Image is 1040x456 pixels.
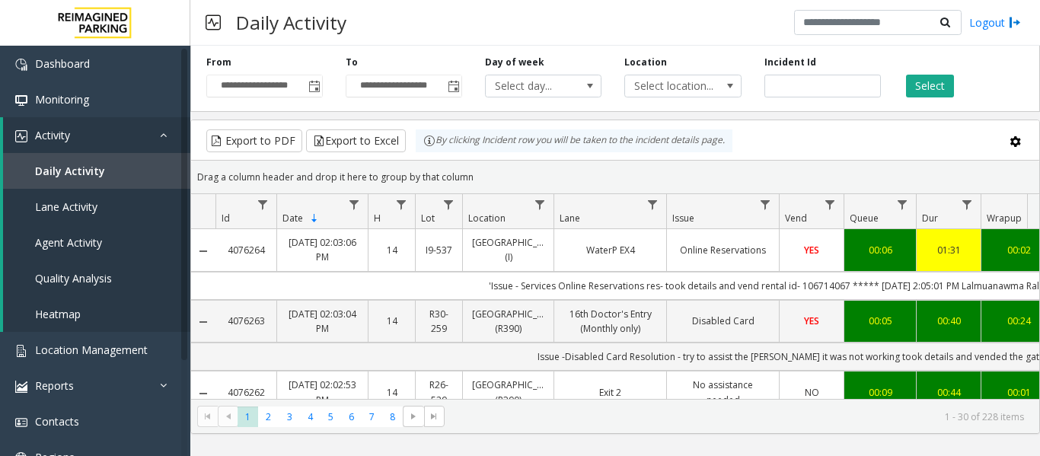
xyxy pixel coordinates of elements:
[785,212,807,225] span: Vend
[676,243,770,257] a: Online Reservations
[563,385,657,400] a: Exit 2
[206,129,302,152] button: Export to PDF
[35,271,112,285] span: Quality Analysis
[378,385,406,400] a: 14
[225,385,267,400] a: 4076262
[853,385,907,400] div: 00:09
[676,314,770,328] a: Disabled Card
[35,235,102,250] span: Agent Activity
[804,314,819,327] span: YES
[853,243,907,257] a: 00:06
[926,243,971,257] a: 01:31
[428,410,440,423] span: Go to the last page
[789,243,834,257] a: YES
[362,407,382,427] span: Page 7
[346,56,358,69] label: To
[922,212,938,225] span: Dur
[804,244,819,257] span: YES
[407,410,420,423] span: Go to the next page
[286,235,359,264] a: [DATE] 02:03:06 PM
[15,94,27,107] img: 'icon'
[15,345,27,357] img: 'icon'
[378,314,406,328] a: 14
[969,14,1021,30] a: Logout
[625,75,717,97] span: Select location...
[425,243,453,257] a: I9-537
[486,75,578,97] span: Select day...
[35,92,89,107] span: Monitoring
[253,194,273,215] a: Id Filter Menu
[563,243,657,257] a: WaterP EX4
[206,4,221,41] img: pageIcon
[906,75,954,97] button: Select
[321,407,341,427] span: Page 5
[805,386,819,399] span: NO
[445,75,461,97] span: Toggle popup
[3,296,190,332] a: Heatmap
[485,56,544,69] label: Day of week
[222,212,230,225] span: Id
[341,407,362,427] span: Page 6
[624,56,667,69] label: Location
[3,225,190,260] a: Agent Activity
[423,135,435,147] img: infoIcon.svg
[305,75,322,97] span: Toggle popup
[789,314,834,328] a: YES
[35,414,79,429] span: Contacts
[286,378,359,407] a: [DATE] 02:02:53 PM
[374,212,381,225] span: H
[926,314,971,328] a: 00:40
[472,307,544,336] a: [GEOGRAPHIC_DATA] (R390)
[820,194,841,215] a: Vend Filter Menu
[643,194,663,215] a: Lane Filter Menu
[560,212,580,225] span: Lane
[15,59,27,71] img: 'icon'
[439,194,459,215] a: Lot Filter Menu
[764,56,816,69] label: Incident Id
[850,212,879,225] span: Queue
[282,212,303,225] span: Date
[403,406,423,427] span: Go to the next page
[3,153,190,189] a: Daily Activity
[672,212,694,225] span: Issue
[3,117,190,153] a: Activity
[391,194,412,215] a: H Filter Menu
[892,194,913,215] a: Queue Filter Menu
[206,56,231,69] label: From
[416,129,732,152] div: By clicking Incident row you will be taken to the incident details page.
[853,314,907,328] a: 00:05
[472,235,544,264] a: [GEOGRAPHIC_DATA] (I)
[308,212,321,225] span: Sortable
[15,130,27,142] img: 'icon'
[35,56,90,71] span: Dashboard
[225,314,267,328] a: 4076263
[468,212,506,225] span: Location
[425,378,453,407] a: R26-529
[344,194,365,215] a: Date Filter Menu
[35,307,81,321] span: Heatmap
[286,307,359,336] a: [DATE] 02:03:04 PM
[957,194,978,215] a: Dur Filter Menu
[421,212,435,225] span: Lot
[35,128,70,142] span: Activity
[424,406,445,427] span: Go to the last page
[191,316,215,328] a: Collapse Details
[306,129,406,152] button: Export to Excel
[926,385,971,400] a: 00:44
[35,164,105,178] span: Daily Activity
[191,245,215,257] a: Collapse Details
[425,307,453,336] a: R30-259
[258,407,279,427] span: Page 2
[987,212,1022,225] span: Wrapup
[676,378,770,407] a: No assistance needed
[191,194,1039,399] div: Data table
[3,260,190,296] a: Quality Analysis
[755,194,776,215] a: Issue Filter Menu
[238,407,258,427] span: Page 1
[472,378,544,407] a: [GEOGRAPHIC_DATA] (R390)
[378,243,406,257] a: 14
